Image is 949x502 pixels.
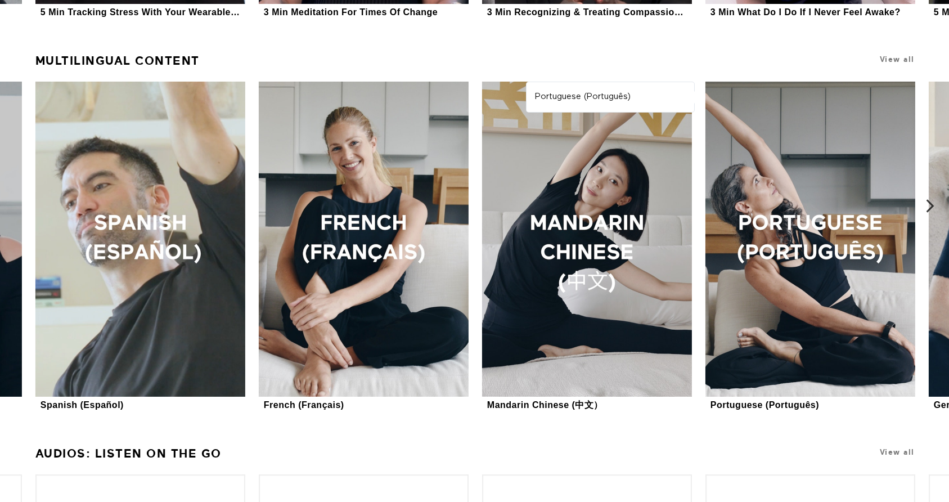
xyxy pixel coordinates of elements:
div: 3 Min Recognizing & Treating Compassion Fatigue [487,7,687,17]
div: 5 Min Tracking Stress With Your Wearable Data [41,7,240,17]
a: Multilingual Content [35,49,200,73]
strong: Portuguese (Português) [535,92,631,101]
div: 3 Min What Do I Do If I Never Feel Awake? [710,7,901,17]
a: Mandarin Chinese (中文）Mandarin Chinese (中文） [482,82,692,412]
a: Spanish (Español)Spanish (Español) [35,82,245,412]
div: French (Français) [264,400,344,410]
a: Portuguese (Português)Portuguese (Português) [705,82,915,412]
div: Mandarin Chinese (中文） [487,400,603,410]
a: View all [880,55,915,64]
div: Spanish (Español) [41,400,124,410]
div: Portuguese (Português) [710,400,819,410]
a: Audios: Listen On the Go [35,442,222,465]
div: 3 Min Meditation For Times Of Change [264,7,438,17]
a: French (Français)French (Français) [259,82,469,412]
a: View all [880,448,915,456]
